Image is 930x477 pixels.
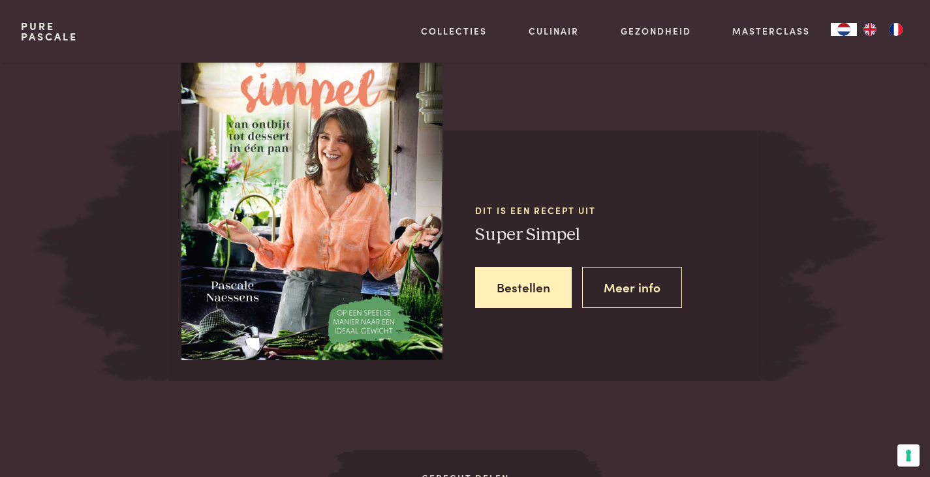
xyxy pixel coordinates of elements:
[831,23,857,36] div: Language
[831,23,909,36] aside: Language selected: Nederlands
[475,204,761,217] span: Dit is een recept uit
[732,24,810,38] a: Masterclass
[21,21,78,42] a: PurePascale
[831,23,857,36] a: NL
[475,224,761,247] h3: Super Simpel
[621,24,691,38] a: Gezondheid
[897,444,920,467] button: Uw voorkeuren voor toestemming voor trackingtechnologieën
[857,23,909,36] ul: Language list
[421,24,487,38] a: Collecties
[475,267,572,308] a: Bestellen
[529,24,579,38] a: Culinair
[857,23,883,36] a: EN
[883,23,909,36] a: FR
[582,267,682,308] a: Meer info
